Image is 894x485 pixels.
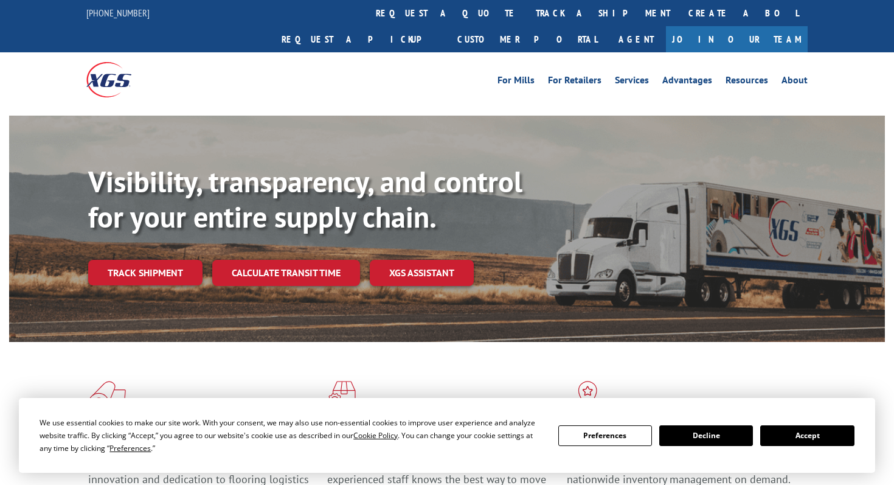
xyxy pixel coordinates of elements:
button: Decline [659,425,753,446]
button: Preferences [558,425,652,446]
a: For Mills [497,75,535,89]
a: Advantages [662,75,712,89]
a: Calculate transit time [212,260,360,286]
a: [PHONE_NUMBER] [86,7,150,19]
a: Request a pickup [272,26,448,52]
img: xgs-icon-focused-on-flooring-red [327,381,356,413]
a: For Retailers [548,75,601,89]
a: Track shipment [88,260,203,285]
img: xgs-icon-total-supply-chain-intelligence-red [88,381,126,413]
a: About [781,75,808,89]
b: Visibility, transparency, and control for your entire supply chain. [88,162,522,236]
a: Resources [726,75,768,89]
img: xgs-icon-flagship-distribution-model-red [567,381,609,413]
span: Preferences [109,443,151,453]
a: XGS ASSISTANT [370,260,474,286]
span: Cookie Policy [353,430,398,441]
a: Services [615,75,649,89]
div: Cookie Consent Prompt [19,398,875,473]
a: Join Our Team [666,26,808,52]
div: We use essential cookies to make our site work. With your consent, we may also use non-essential ... [40,416,543,455]
a: Customer Portal [448,26,606,52]
button: Accept [760,425,854,446]
a: Agent [606,26,666,52]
